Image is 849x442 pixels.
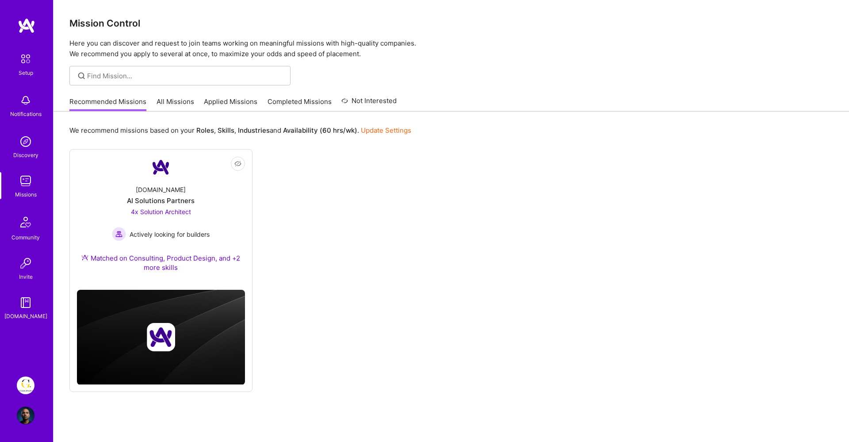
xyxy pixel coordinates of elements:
img: User Avatar [17,407,34,424]
img: Guidepoint: Client Platform [17,377,34,394]
div: [DOMAIN_NAME] [4,311,47,321]
div: AI Solutions Partners [127,196,195,205]
div: Discovery [13,150,38,160]
img: discovery [17,133,34,150]
img: Company Logo [150,157,172,178]
div: Setup [19,68,33,77]
img: Actively looking for builders [112,227,126,241]
div: Matched on Consulting, Product Design, and +2 more skills [77,254,245,272]
b: Roles [196,126,214,135]
b: Availability (60 hrs/wk) [283,126,357,135]
a: Applied Missions [204,97,257,111]
input: Find Mission... [87,71,284,81]
p: Here you can discover and request to join teams working on meaningful missions with high-quality ... [69,38,833,59]
a: Guidepoint: Client Platform [15,377,37,394]
a: All Missions [157,97,194,111]
i: icon SearchGrey [76,71,87,81]
img: bell [17,92,34,109]
img: Community [15,211,36,233]
img: setup [16,50,35,68]
a: Company Logo[DOMAIN_NAME]AI Solutions Partners4x Solution Architect Actively looking for builders... [77,157,245,283]
b: Industries [238,126,270,135]
i: icon EyeClosed [234,160,241,167]
div: Invite [19,272,33,281]
span: Actively looking for builders [130,230,210,239]
a: Recommended Missions [69,97,146,111]
div: Community [11,233,40,242]
img: logo [18,18,35,34]
img: teamwork [17,172,34,190]
a: User Avatar [15,407,37,424]
h3: Mission Control [69,18,833,29]
img: Invite [17,254,34,272]
a: Completed Missions [268,97,332,111]
img: guide book [17,294,34,311]
b: Skills [218,126,234,135]
div: Missions [15,190,37,199]
img: Company logo [147,323,175,351]
img: Ateam Purple Icon [81,254,88,261]
a: Not Interested [341,96,397,111]
img: cover [77,290,245,385]
p: We recommend missions based on your , , and . [69,126,411,135]
span: 4x Solution Architect [131,208,191,215]
div: Notifications [10,109,42,119]
div: [DOMAIN_NAME] [136,185,186,194]
a: Update Settings [361,126,411,135]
